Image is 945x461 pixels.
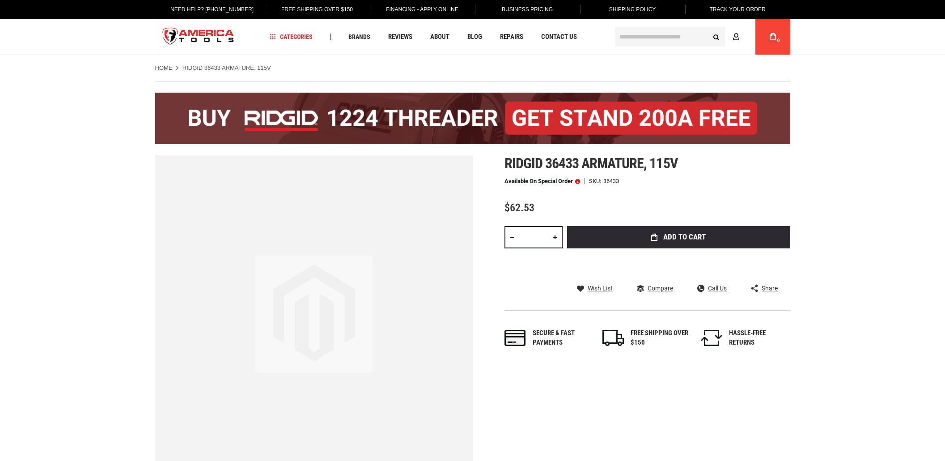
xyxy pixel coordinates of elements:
a: Contact Us [537,31,581,43]
img: shipping [602,330,624,346]
div: 36433 [603,178,619,184]
img: America Tools [155,20,242,54]
p: Available on Special Order [504,178,580,184]
div: HASSLE-FREE RETURNS [729,329,787,348]
a: Call Us [697,284,727,292]
a: Repairs [496,31,527,43]
button: Search [708,28,725,45]
a: Reviews [384,31,416,43]
img: image.jpg [255,256,373,373]
a: store logo [155,20,242,54]
div: Secure & fast payments [533,329,591,348]
span: Blog [467,34,482,40]
span: Shipping Policy [609,6,656,13]
strong: SKU [589,178,603,184]
a: Home [155,64,173,72]
span: Contact Us [541,34,577,40]
span: Wish List [588,285,613,291]
span: $62.53 [504,201,534,214]
iframe: Secure express checkout frame [565,251,792,277]
div: FREE SHIPPING OVER $150 [631,329,689,348]
a: Compare [637,284,673,292]
span: Compare [648,285,673,291]
span: Add to Cart [663,233,706,241]
a: 0 [764,19,781,55]
span: Categories [270,34,313,40]
a: Wish List [577,284,613,292]
span: About [430,34,449,40]
button: Add to Cart [567,226,790,248]
strong: RIDGID 36433 ARMATURE, 115V [182,64,271,71]
img: payments [504,330,526,346]
a: Categories [266,31,317,43]
span: 0 [777,38,780,43]
span: Reviews [388,34,412,40]
span: Ridgid 36433 armature, 115v [504,155,678,172]
a: Brands [344,31,374,43]
span: Call Us [708,285,727,291]
a: Blog [463,31,486,43]
span: Share [762,285,778,291]
span: Repairs [500,34,523,40]
img: returns [701,330,722,346]
img: BOGO: Buy the RIDGID® 1224 Threader (26092), get the 92467 200A Stand FREE! [155,93,790,144]
a: About [426,31,453,43]
span: Brands [348,34,370,40]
